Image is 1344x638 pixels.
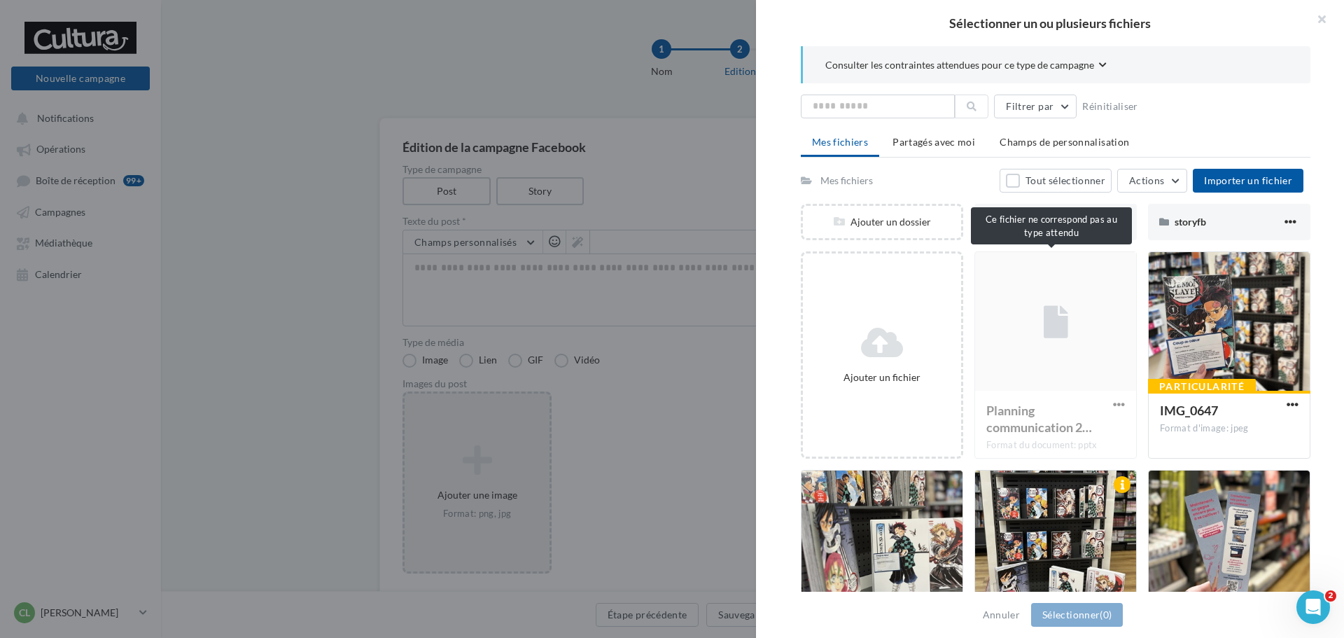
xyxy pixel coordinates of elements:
button: Consulter les contraintes attendues pour ce type de campagne [825,57,1107,75]
div: Particularité [1148,379,1256,394]
div: Ajouter un dossier [803,215,961,229]
button: Annuler [977,606,1025,623]
span: Mes fichiers [812,136,868,148]
span: Actions [1129,174,1164,186]
button: Actions [1117,169,1187,193]
iframe: Intercom live chat [1296,590,1330,624]
span: (0) [1100,609,1112,620]
button: Importer un fichier [1193,169,1303,193]
button: Tout sélectionner [1000,169,1112,193]
div: Format d'image: jpeg [1160,422,1298,435]
span: Partagés avec moi [892,136,975,148]
div: Ce fichier ne correspond pas au type attendu [971,207,1132,244]
span: Consulter les contraintes attendues pour ce type de campagne [825,58,1094,72]
h2: Sélectionner un ou plusieurs fichiers [778,17,1322,29]
span: storyfb [1175,216,1206,228]
div: Ajouter un fichier [808,370,955,384]
span: IMG_0647 [1160,403,1218,418]
span: Champs de personnalisation [1000,136,1129,148]
div: Mes fichiers [820,174,873,188]
span: Importer un fichier [1204,174,1292,186]
button: Réinitialiser [1077,98,1144,115]
button: Filtrer par [994,95,1077,118]
span: 2 [1325,590,1336,602]
button: Sélectionner(0) [1031,603,1123,627]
